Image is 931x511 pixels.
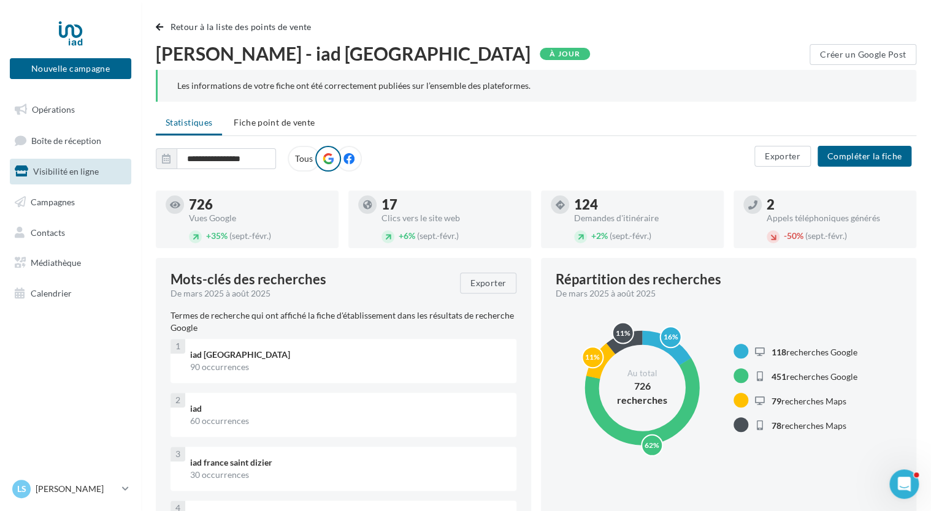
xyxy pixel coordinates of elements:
[7,220,134,246] a: Contacts
[399,230,415,241] span: 6%
[813,150,916,161] a: Compléter la fiche
[31,227,65,237] span: Contacts
[556,287,892,300] div: De mars 2025 à août 2025
[31,197,75,207] span: Campagnes
[889,469,919,499] iframe: Intercom live chat
[31,257,81,268] span: Médiathèque
[772,371,857,381] span: recherches Google
[156,20,316,34] button: Retour à la liste des points de vente
[234,117,315,127] span: Fiche point de vente
[772,346,786,357] span: 118
[818,146,911,167] button: Compléter la fiche
[170,21,312,32] span: Retour à la liste des points de vente
[17,483,26,495] span: Ls
[33,166,99,176] span: Visibilité en ligne
[767,214,906,222] div: Appels téléphoniques générés
[32,104,75,115] span: Opérations
[417,230,459,241] span: (sept.-févr.)
[399,230,404,241] span: +
[7,97,134,123] a: Opérations
[170,287,450,300] div: De mars 2025 à août 2025
[288,146,320,172] label: Tous
[190,361,507,373] div: 90 occurrences
[206,230,211,241] span: +
[767,198,906,211] div: 2
[772,420,781,430] span: 78
[591,230,608,241] span: 2%
[7,281,134,306] a: Calendrier
[7,189,134,215] a: Campagnes
[540,48,590,60] div: À jour
[189,214,329,222] div: Vues Google
[381,198,521,211] div: 17
[772,395,846,406] span: recherches Maps
[190,403,507,415] div: iad
[772,420,846,430] span: recherches Maps
[190,456,507,469] div: iad france saint dizier
[229,230,271,241] span: (sept.-févr.)
[810,44,916,65] button: Créer un Google Post
[170,393,185,407] div: 2
[7,127,134,154] a: Boîte de réception
[190,349,507,361] div: iad [GEOGRAPHIC_DATA]
[36,483,117,495] p: [PERSON_NAME]
[206,230,228,241] span: 35%
[381,214,521,222] div: Clics vers le site web
[189,198,329,211] div: 726
[784,230,803,241] span: 50%
[190,469,507,481] div: 30 occurrences
[31,288,72,298] span: Calendrier
[574,214,714,222] div: Demandes d'itinéraire
[190,415,507,427] div: 60 occurrences
[170,309,516,334] p: Termes de recherche qui ont affiché la fiche d'établissement dans les résultats de recherche Google
[754,146,811,167] button: Exporter
[156,44,531,62] span: [PERSON_NAME] - iad [GEOGRAPHIC_DATA]
[177,80,897,92] div: Les informations de votre fiche ont été correctement publiées sur l’ensemble des plateformes.
[10,58,131,79] button: Nouvelle campagne
[772,395,781,406] span: 79
[170,339,185,354] div: 1
[7,250,134,276] a: Médiathèque
[805,230,847,241] span: (sept.-févr.)
[574,198,714,211] div: 124
[556,273,721,286] div: Répartition des recherches
[170,273,326,286] span: Mots-clés des recherches
[784,230,787,241] span: -
[7,159,134,184] a: Visibilité en ligne
[170,447,185,461] div: 3
[610,230,651,241] span: (sept.-févr.)
[772,346,857,357] span: recherches Google
[31,135,101,145] span: Boîte de réception
[460,273,516,293] button: Exporter
[772,371,786,381] span: 451
[10,477,131,501] a: Ls [PERSON_NAME]
[591,230,596,241] span: +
